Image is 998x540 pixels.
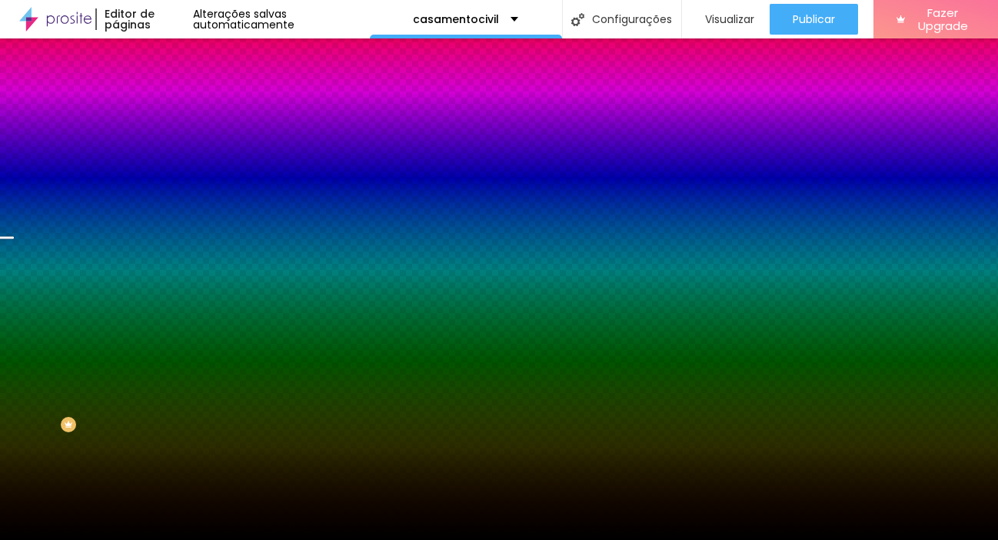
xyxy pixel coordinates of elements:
img: Icone [571,13,584,26]
button: Publicar [770,4,858,35]
div: Editor de páginas [95,8,193,30]
div: Alterações salvas automaticamente [193,8,370,30]
span: Visualizar [705,13,754,25]
p: casamentocivil [413,14,499,25]
button: Visualizar [682,4,770,35]
span: Publicar [793,13,835,25]
span: Fazer Upgrade [911,6,976,33]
